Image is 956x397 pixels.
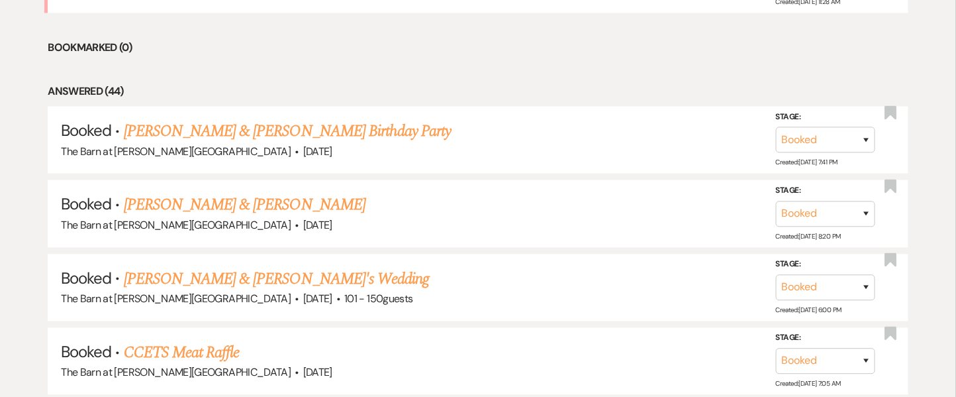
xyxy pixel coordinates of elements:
span: [DATE] [303,292,332,306]
span: [DATE] [303,145,332,159]
a: [PERSON_NAME] & [PERSON_NAME]'s Wedding [124,268,430,292]
li: Bookmarked (0) [48,40,908,57]
span: The Barn at [PERSON_NAME][GEOGRAPHIC_DATA] [61,366,291,380]
label: Stage: [776,184,875,199]
span: [DATE] [303,219,332,233]
span: Booked [61,342,111,363]
a: [PERSON_NAME] & [PERSON_NAME] [124,194,365,217]
span: Created: [DATE] 6:00 PM [776,306,841,315]
span: The Barn at [PERSON_NAME][GEOGRAPHIC_DATA] [61,145,291,159]
span: The Barn at [PERSON_NAME][GEOGRAPHIC_DATA] [61,292,291,306]
span: Created: [DATE] 7:41 PM [776,158,837,167]
li: Answered (44) [48,84,908,101]
span: Created: [DATE] 7:05 AM [776,380,841,388]
span: 101 - 150 guests [344,292,412,306]
span: [DATE] [303,366,332,380]
a: CCETS Meat Raffle [124,341,240,365]
span: Booked [61,268,111,289]
label: Stage: [776,331,875,346]
label: Stage: [776,111,875,125]
span: The Barn at [PERSON_NAME][GEOGRAPHIC_DATA] [61,219,291,233]
span: Booked [61,194,111,215]
span: Created: [DATE] 8:20 PM [776,232,841,241]
span: Booked [61,121,111,141]
a: [PERSON_NAME] & [PERSON_NAME] Birthday Party [124,120,452,144]
label: Stage: [776,258,875,272]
